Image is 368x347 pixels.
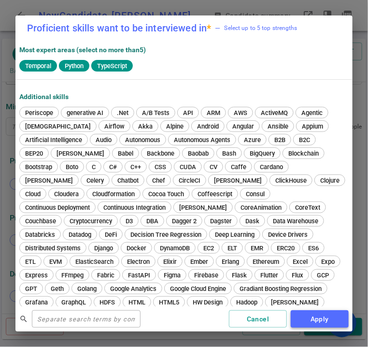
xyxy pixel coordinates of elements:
[58,299,89,306] span: GraphQL
[62,163,82,171] span: Boto
[249,258,283,265] span: Ethereum
[156,245,193,252] span: DynamoDB
[92,136,115,144] span: Audio
[22,231,58,238] span: Databricks
[22,204,93,211] span: Continuous Deployment
[228,272,250,279] span: Flask
[292,204,324,211] span: CoreText
[229,123,257,130] span: Angular
[149,177,169,184] span: Chef
[127,231,205,238] span: Decision Tree Regression
[53,150,108,157] span: [PERSON_NAME]
[176,204,230,211] span: [PERSON_NAME]
[194,123,222,130] span: Android
[91,245,116,252] span: Django
[113,109,132,116] span: .Net
[257,272,282,279] span: Flutter
[101,123,128,130] span: Airflow
[233,299,261,306] span: Hadoop
[296,136,313,144] span: B2C
[176,163,199,171] span: CUDA
[106,163,120,171] span: C#
[125,299,149,306] span: HTML
[22,217,59,225] span: Couchbase
[298,109,326,116] span: Agentic
[206,163,221,171] span: CV
[22,272,51,279] span: Express
[256,163,286,171] span: Cardano
[74,285,100,292] span: Golang
[114,150,137,157] span: Babel
[180,109,197,116] span: API
[22,245,84,252] span: Distributed Systems
[230,109,251,116] span: AWS
[22,150,46,157] span: BEP20
[291,310,349,328] button: Apply
[218,258,242,265] span: Erlang
[219,150,240,157] span: Bash
[288,272,307,279] span: Flux
[229,310,287,328] button: Cancel
[22,190,44,198] span: Cloud
[247,245,267,252] span: EMR
[227,163,250,171] span: Caffe
[184,150,212,157] span: Baobab
[51,190,82,198] span: Cloudera
[19,315,28,323] span: search
[101,231,120,238] span: DeFi
[22,285,41,292] span: GPT
[22,258,39,265] span: ETL
[246,150,278,157] span: BigQuery
[19,93,69,101] strong: Additional Skills
[298,123,326,130] span: Appium
[269,217,322,225] span: Data Warehouse
[21,62,55,70] span: Temporal
[65,231,95,238] span: Datadog
[22,299,51,306] span: Grafana
[22,136,85,144] span: Artificial Intelligence
[122,217,136,225] span: D3
[22,177,76,184] span: [PERSON_NAME]
[63,109,107,116] span: generative AI
[58,272,87,279] span: FFmpeg
[160,258,180,265] span: Elixir
[66,217,115,225] span: Cryptocurrency
[212,231,258,238] span: Deep Learning
[215,23,221,33] div: —
[127,163,144,171] span: C++
[72,258,117,265] span: ElasticSearch
[200,245,217,252] span: EC2
[22,109,57,116] span: Periscope
[143,150,178,157] span: Backbone
[32,311,141,327] input: Separate search terms by comma or space
[169,217,200,225] span: Dagger 2
[22,163,56,171] span: Bootstrap
[242,190,268,198] span: Consul
[203,109,224,116] span: ARM
[318,258,338,265] span: Expo
[19,46,146,54] strong: Most expert areas (select no more than 5 )
[124,258,153,265] span: Electron
[317,177,343,184] span: Clojure
[89,190,138,198] span: Cloudformation
[187,258,212,265] span: Ember
[273,245,298,252] span: ERC20
[242,217,263,225] span: Dask
[47,285,67,292] span: Geth
[224,245,241,252] span: ELT
[167,285,229,292] span: Google Cloud Engine
[100,204,169,211] span: Continuous Integration
[139,109,173,116] span: A/B Tests
[135,123,156,130] span: Akka
[175,177,204,184] span: CircleCI
[271,136,289,144] span: B2B
[305,245,322,252] span: ES6
[236,285,325,292] span: Gradiant Boosting Regression
[285,150,322,157] span: Blockchain
[123,245,150,252] span: Docker
[215,23,297,33] span: Select up to 5 top strengths
[83,177,107,184] span: Celery
[94,272,118,279] span: Fabric
[194,190,236,198] span: Coffeescript
[313,272,332,279] span: GCP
